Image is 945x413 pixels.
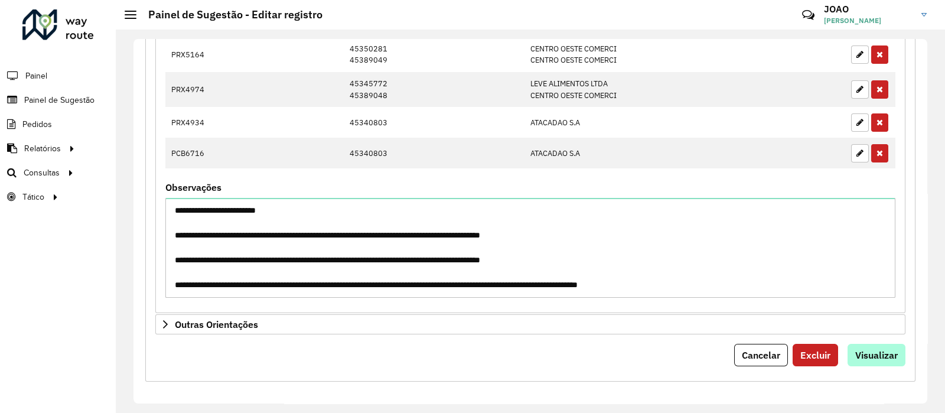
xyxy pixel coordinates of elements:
td: LEVE ALIMENTOS LTDA CENTRO OESTE COMERCI [524,72,742,107]
td: 45340803 [344,138,524,168]
h3: JOAO [824,4,913,15]
span: Tático [22,191,44,203]
td: PRX4934 [165,107,239,138]
span: [PERSON_NAME] [824,15,913,26]
td: PRX4974 [165,72,239,107]
span: Outras Orientações [175,320,258,329]
td: PCB6716 [165,138,239,168]
td: ATACADAO S.A [524,107,742,138]
span: Consultas [24,167,60,179]
a: Contato Rápido [796,2,821,28]
label: Observações [165,180,221,194]
span: Painel [25,70,47,82]
span: Pedidos [22,118,52,131]
td: 45340803 [344,107,524,138]
h2: Painel de Sugestão - Editar registro [136,8,322,21]
span: Visualizar [855,349,898,361]
td: CENTRO OESTE COMERCI CENTRO OESTE COMERCI [524,37,742,71]
button: Cancelar [734,344,788,366]
span: Excluir [800,349,830,361]
a: Outras Orientações [155,314,905,334]
td: PRX5164 [165,37,239,71]
td: 45345772 45389048 [344,72,524,107]
span: Relatórios [24,142,61,155]
button: Excluir [793,344,838,366]
span: Painel de Sugestão [24,94,94,106]
td: ATACADAO S.A [524,138,742,168]
span: Cancelar [742,349,780,361]
button: Visualizar [848,344,905,366]
td: 45350281 45389049 [344,37,524,71]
